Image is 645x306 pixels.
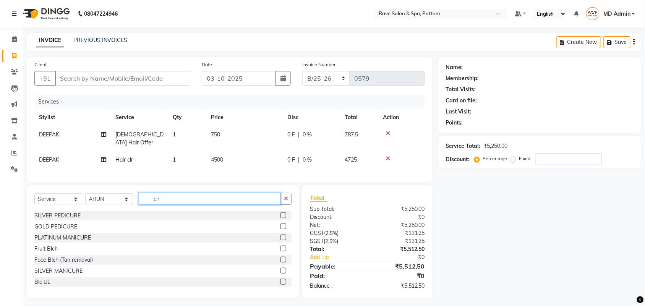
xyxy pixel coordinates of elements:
[378,109,425,126] th: Action
[173,156,176,163] span: 1
[34,71,56,86] button: +91
[39,131,59,138] span: DEEPAK
[211,131,220,138] span: 750
[340,109,378,126] th: Total
[55,71,190,86] input: Search by Name/Mobile/Email/Code
[303,131,312,139] span: 0 %
[446,155,470,164] div: Discount:
[283,109,340,126] th: Disc
[287,131,295,139] span: 0 F
[35,95,431,109] div: Services
[34,61,47,68] label: Client
[345,131,358,138] span: 787.5
[484,142,508,150] div: ₹5,250.00
[202,61,212,68] label: Date
[446,74,479,83] div: Membership:
[367,262,431,271] div: ₹5,512.50
[446,97,477,105] div: Card on file:
[345,156,357,163] span: 4725
[310,238,324,244] span: SGST
[34,278,50,286] div: Blc UL
[326,230,337,236] span: 2.5%
[302,61,335,68] label: Invoice Number
[367,245,431,253] div: ₹5,512.50
[446,86,476,94] div: Total Visits:
[36,34,64,47] a: INVOICE
[304,205,368,213] div: Sub Total:
[39,156,59,163] span: DEEPAK
[519,155,531,162] label: Fixed
[304,237,368,245] div: ( )
[367,205,431,213] div: ₹5,250.00
[139,193,281,205] input: Search or Scan
[304,245,368,253] div: Total:
[34,256,93,264] div: Face Blch (Tan removal)
[211,156,223,163] span: 4500
[310,230,324,236] span: CGST
[446,108,472,116] div: Last Visit:
[367,213,431,221] div: ₹0
[557,36,601,48] button: Create New
[367,237,431,245] div: ₹131.25
[287,156,295,164] span: 0 F
[378,253,431,261] div: ₹0
[446,142,481,150] div: Service Total:
[34,212,81,220] div: SILVER PEDICURE
[304,253,378,261] a: Add Tip
[168,109,206,126] th: Qty
[298,156,300,164] span: |
[367,229,431,237] div: ₹131.25
[304,213,368,221] div: Discount:
[367,282,431,290] div: ₹5,512.50
[19,3,72,24] img: logo
[367,221,431,229] div: ₹5,250.00
[367,271,431,280] div: ₹0
[73,37,127,44] a: PREVIOUS INVOICES
[304,221,368,229] div: Net:
[173,131,176,138] span: 1
[84,3,118,24] b: 08047224946
[34,109,111,126] th: Stylist
[115,131,164,146] span: [DEMOGRAPHIC_DATA] Hair Offer
[483,155,507,162] label: Percentage
[304,229,368,237] div: ( )
[446,119,463,127] div: Points:
[111,109,168,126] th: Service
[206,109,283,126] th: Price
[304,271,368,280] div: Paid:
[34,234,91,242] div: PLATINUM MANICURE
[310,194,327,202] span: Total
[446,63,463,71] div: Name:
[304,282,368,290] div: Balance :
[115,156,133,163] span: Hair clr
[34,267,83,275] div: SILVER MANICURE
[603,10,630,18] span: MD Admin
[298,131,300,139] span: |
[304,262,368,271] div: Payable:
[586,7,600,20] img: MD Admin
[604,36,630,48] button: Save
[303,156,312,164] span: 0 %
[34,245,58,253] div: Fruit Blch
[325,238,337,244] span: 2.5%
[34,223,77,231] div: GOLD PEDICURE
